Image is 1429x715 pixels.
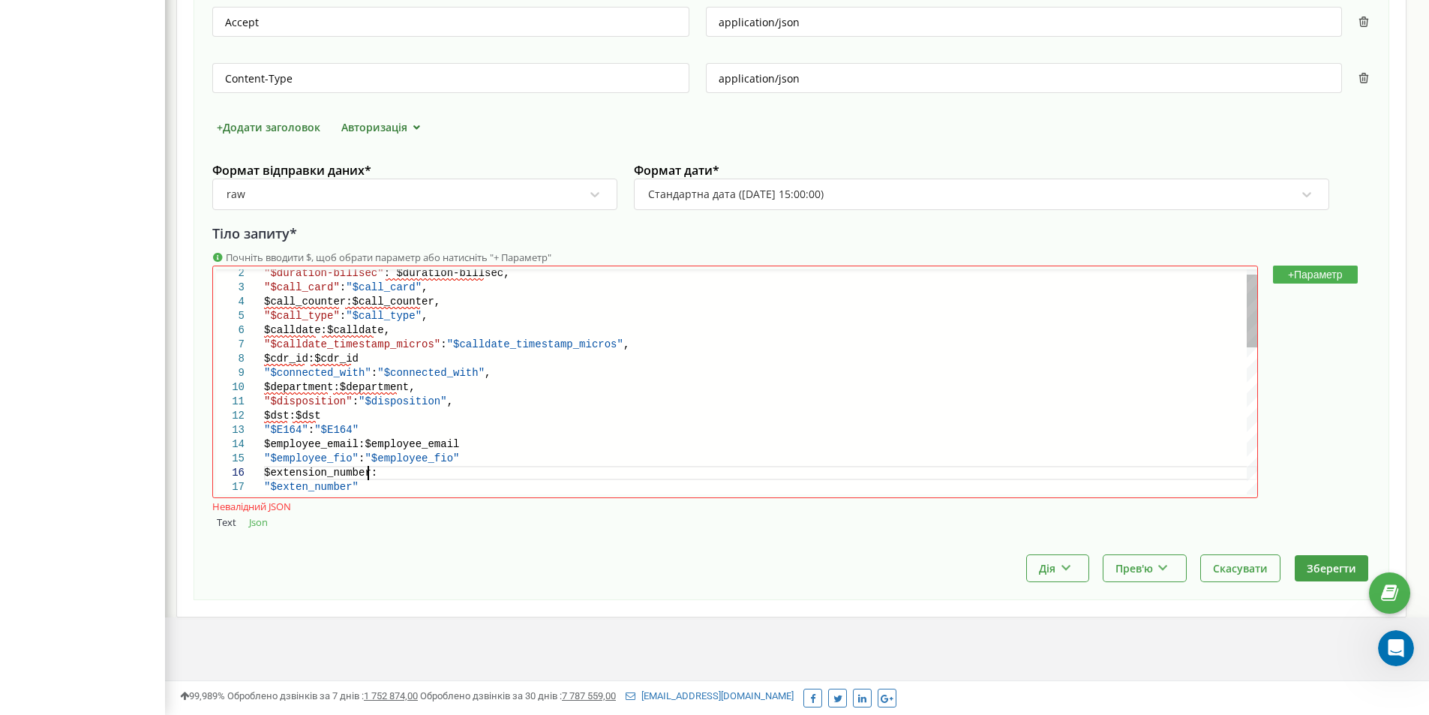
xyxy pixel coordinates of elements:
div: raw [227,188,245,201]
button: Прев'ю [1103,555,1186,581]
span: : [308,424,314,436]
button: Зберегти [1295,555,1368,581]
span: $calldate:$calldate, [264,324,390,336]
span: $call_counter:$call_counter, [264,296,440,308]
label: Формат дати * [634,163,1328,179]
span: Оброблено дзвінків за 30 днів : [420,690,616,701]
span: "$calldate_timestamp_micros" [447,338,623,350]
input: ім'я [212,7,689,37]
div: Тіло запиту * [212,224,1370,243]
a: [EMAIL_ADDRESS][DOMAIN_NAME] [626,690,794,701]
div: 6 [216,323,245,338]
span: "$calldate_timestamp_micros" [264,338,440,350]
div: 13 [216,423,245,437]
span: , [422,310,428,322]
button: Text [212,515,241,530]
span: "$call_card" [346,281,422,293]
span: : [440,338,446,350]
div: 4 [216,295,245,309]
button: Авторизація [337,119,429,135]
div: 5 [216,309,245,323]
div: 11 [216,395,245,409]
div: 8 [216,352,245,366]
span: "$disposition" [359,395,447,407]
span: "$E164" [264,424,308,436]
span: "$call_type" [264,310,340,322]
span: "$connected_with" [264,367,371,379]
span: : [353,395,359,407]
u: 1 752 874,00 [364,690,418,701]
span: Оброблено дзвінків за 7 днів : [227,690,418,701]
span: : [371,367,377,379]
span: "$employee_fio" [365,452,459,464]
span: "$disposition" [264,395,353,407]
div: Невалідний JSON [212,500,291,514]
div: 10 [216,380,245,395]
span: , [623,338,629,350]
div: 12 [216,409,245,423]
button: Json [245,515,272,530]
span: , [447,395,453,407]
div: 9 [216,366,245,380]
span: "$connected_with" [377,367,485,379]
span: $department:$department, [264,381,416,393]
span: $dst:$dst [264,410,321,422]
div: 3 [216,281,245,295]
input: ім'я [212,63,689,93]
span: : [340,310,346,322]
div: 15 [216,452,245,466]
span: "$exten_number" [264,481,359,493]
span: "$E164" [314,424,359,436]
span: , [485,367,491,379]
span: , [422,281,428,293]
label: Формат відправки даних * [212,163,617,179]
input: значення [706,7,1342,37]
input: значення [706,63,1342,93]
span: "$call_card" [264,281,340,293]
button: Скасувати [1201,555,1280,581]
span: : [359,452,365,464]
button: +Додати заголовок [212,119,325,135]
span: $extension_number: [264,467,377,479]
span: "$call_type" [346,310,422,322]
button: +Параметр [1273,266,1358,284]
div: Стандартна дата ([DATE] 15:00:00) [648,188,824,201]
div: 7 [216,338,245,352]
button: Дія [1027,555,1088,581]
span: 99,989% [180,690,225,701]
span: $employee_email:$employee_email [264,438,459,450]
u: 7 787 559,00 [562,690,616,701]
iframe: Intercom live chat [1378,630,1414,666]
span: "$employee_fio" [264,452,359,464]
span: $cdr_id:$cdr_id [264,353,359,365]
div: 14 [216,437,245,452]
div: 17 [216,480,245,494]
div: 16 [216,466,245,480]
textarea: Editor content;Press Alt+F1 for Accessibility Options. [368,466,369,467]
span: : [340,281,346,293]
div: Почніть вводити $, щоб обрати параметр або натисніть "+ Параметр" [212,251,1370,265]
